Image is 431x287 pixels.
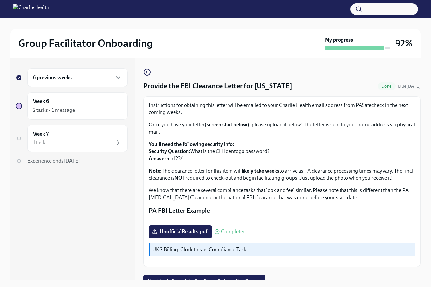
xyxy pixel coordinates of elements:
[398,84,421,89] span: Due
[325,36,353,44] strong: My progress
[33,139,45,146] div: 1 task
[33,98,49,105] h6: Week 6
[149,168,162,174] strong: Note:
[149,155,168,162] strong: Answer:
[27,158,80,164] span: Experience ends
[33,130,49,137] h6: Week 7
[13,4,49,14] img: CharlieHealth
[148,278,261,284] span: Next task : Complete Our Short Onboarding Survey
[398,83,421,89] span: September 2nd, 2025 09:00
[16,92,128,120] a: Week 62 tasks • 1 message
[149,121,415,136] p: Once you have your letter , please upload it below! The letter is sent to your home address via p...
[149,187,415,201] p: We know that there are several compliance tasks that look and feel similar. Please note that this...
[143,81,292,91] h4: Provide the FBI Clearance Letter for [US_STATE]
[221,229,246,234] span: Completed
[149,206,415,215] p: PA FBI Letter Example
[406,84,421,89] strong: [DATE]
[33,107,75,114] div: 2 tasks • 1 message
[27,68,128,87] div: 6 previous weeks
[18,37,153,50] h2: Group Facilitator Onboarding
[149,141,415,162] p: What is the CH Identogo password? ch1234
[174,175,185,181] strong: NOT
[16,125,128,152] a: Week 71 task
[33,74,72,81] h6: 6 previous weeks
[242,168,279,174] strong: likely take weeks
[63,158,80,164] strong: [DATE]
[149,225,212,238] label: UnofficialResults.pdf
[152,246,412,253] p: UKG Billing: Clock this as Compliance Task
[395,37,413,49] h3: 92%
[153,228,207,235] span: UnofficialResults.pdf
[378,84,396,89] span: Done
[205,122,249,128] strong: (screen shot below)
[149,141,234,147] strong: You'll need the following security info:
[149,102,415,116] p: Instructions for obtaining this letter will be emailed to your Charlie Health email address from ...
[149,148,190,154] strong: Security Question:
[149,167,415,182] p: The clearance letter for this item will to arrive as PA clearance processing times may vary. The ...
